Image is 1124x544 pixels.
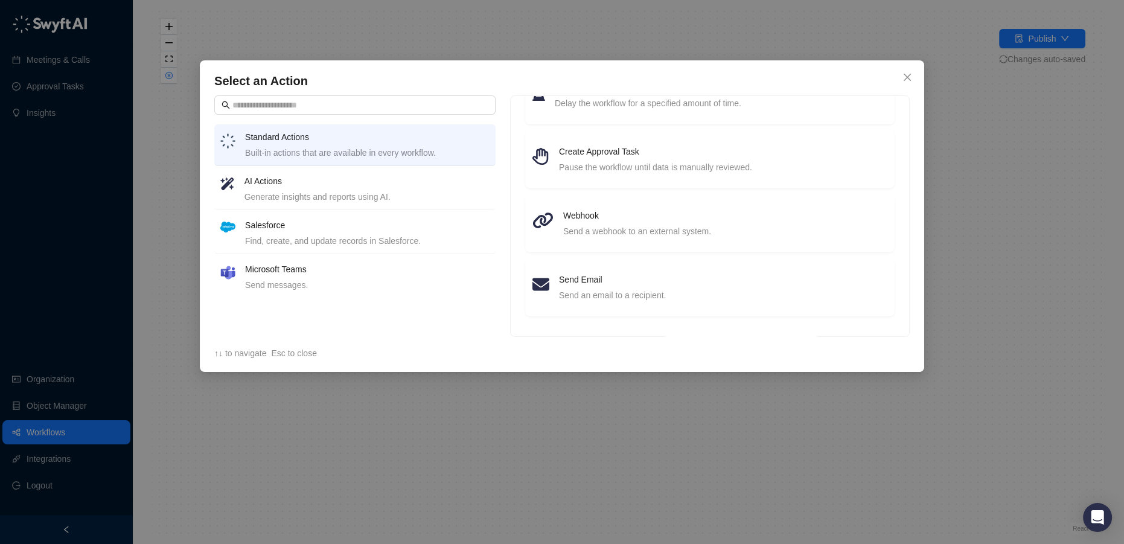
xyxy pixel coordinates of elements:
[559,161,887,174] div: Pause the workflow until data is manually reviewed.
[563,225,887,238] div: Send a webhook to an external system.
[559,289,887,302] div: Send an email to a recipient.
[245,263,490,276] h4: Microsoft Teams
[245,219,490,232] h4: Salesforce
[244,190,490,203] div: Generate insights and reports using AI.
[555,97,887,110] div: Delay the workflow for a specified amount of time.
[559,273,887,286] h4: Send Email
[214,348,266,358] span: ↑↓ to navigate
[1083,503,1112,532] div: Open Intercom Messenger
[245,278,490,292] div: Send messages.
[245,130,490,144] h4: Standard Actions
[245,234,490,248] div: Find, create, and update records in Salesforce.
[271,348,316,358] span: Esc to close
[220,266,235,280] img: microsoft-teams-BZ5xE2bQ.png
[563,209,887,222] h4: Webhook
[222,101,230,109] span: search
[245,146,490,159] div: Built-in actions that are available in every workflow.
[559,145,887,158] h4: Create Approval Task
[902,72,912,82] span: close
[214,72,910,89] h4: Select an Action
[220,222,235,232] img: salesforce-ChMvK6Xa.png
[244,174,490,188] h4: AI Actions
[220,133,235,149] img: logo-small-inverted-DW8HDUn_.png
[898,68,917,87] button: Close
